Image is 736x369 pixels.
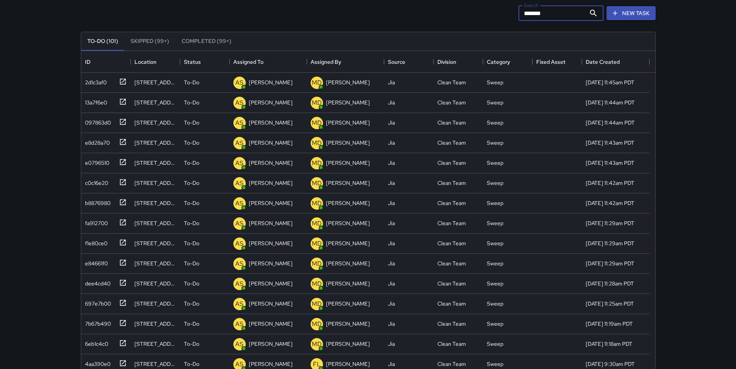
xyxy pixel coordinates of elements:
div: Jia [388,360,395,368]
button: Completed (99+) [175,32,238,51]
p: MD [312,239,322,248]
div: Assigned To [229,51,307,73]
div: 65 Van Ness Avenue [134,99,176,106]
div: Date Created [586,51,620,73]
div: 8/22/2025, 11:42am PDT [586,199,634,207]
p: [PERSON_NAME] [249,280,292,287]
label: Search [524,2,539,9]
p: [PERSON_NAME] [249,179,292,187]
div: 8/22/2025, 11:29am PDT [586,219,634,227]
div: Division [437,51,456,73]
div: Clean Team [437,260,466,267]
p: [PERSON_NAME] [326,340,370,348]
div: c0c16e20 [82,176,108,187]
div: Clean Team [437,179,466,187]
div: Fixed Asset [532,51,582,73]
p: MD [312,259,322,268]
div: 7b67b490 [82,317,111,328]
p: To-Do [184,340,199,348]
div: Date Created [582,51,649,73]
div: Sweep [487,179,503,187]
p: [PERSON_NAME] [249,79,292,86]
div: Sweep [487,239,503,247]
p: AS [235,219,243,228]
div: Sweep [487,99,503,106]
div: Assigned By [307,51,384,73]
p: AS [235,179,243,188]
p: [PERSON_NAME] [326,300,370,307]
div: 6eb1c4c0 [82,337,108,348]
div: b8876980 [82,196,110,207]
p: MD [312,179,322,188]
div: Sweep [487,79,503,86]
p: To-Do [184,360,199,368]
p: [PERSON_NAME] [249,300,292,307]
div: Jia [388,99,395,106]
p: [PERSON_NAME] [249,340,292,348]
div: 135 Fell Street [134,139,176,147]
p: MD [312,299,322,309]
div: f1e80ce0 [82,236,107,247]
div: 8/22/2025, 11:45am PDT [586,79,634,86]
p: [PERSON_NAME] [249,219,292,227]
div: Category [483,51,532,73]
div: Clean Team [437,239,466,247]
div: 8/22/2025, 11:43am PDT [586,159,634,167]
p: MD [312,98,322,108]
div: Clean Team [437,280,466,287]
div: Jia [388,219,395,227]
p: [PERSON_NAME] [249,260,292,267]
div: 65 Van Ness Avenue [134,79,176,86]
div: Sweep [487,119,503,126]
p: [PERSON_NAME] [249,99,292,106]
p: [PERSON_NAME] [249,239,292,247]
p: [PERSON_NAME] [326,280,370,287]
div: 8/22/2025, 11:28am PDT [586,280,634,287]
div: Location [131,51,180,73]
div: Source [384,51,433,73]
div: Assigned By [311,51,341,73]
p: [PERSON_NAME] [249,360,292,368]
div: Sweep [487,159,503,167]
div: 77 Van Ness Avenue [134,119,176,126]
div: Clean Team [437,119,466,126]
div: fa912700 [82,216,108,227]
p: MD [312,219,322,228]
div: Jia [388,300,395,307]
p: MD [312,319,322,329]
p: MD [312,279,322,289]
div: Jia [388,119,395,126]
div: Clean Team [437,139,466,147]
p: To-Do [184,199,199,207]
div: 134 Gough Street [134,300,176,307]
div: Category [487,51,510,73]
p: [PERSON_NAME] [326,260,370,267]
div: Clean Team [437,79,466,86]
p: [PERSON_NAME] [249,159,292,167]
p: To-Do [184,320,199,328]
p: MD [312,340,322,349]
p: AS [235,159,243,168]
p: [PERSON_NAME] [326,239,370,247]
div: Jia [388,199,395,207]
button: Skipped (99+) [124,32,175,51]
div: Status [184,51,201,73]
div: e84661f0 [82,256,108,267]
p: [PERSON_NAME] [326,199,370,207]
div: Jia [388,260,395,267]
p: [PERSON_NAME] [326,179,370,187]
p: AS [235,340,243,349]
div: 8/22/2025, 11:44am PDT [586,119,635,126]
div: dee4cd40 [82,277,110,287]
div: 13a7f6e0 [82,96,107,106]
div: Jia [388,159,395,167]
p: MD [312,159,322,168]
p: AS [235,98,243,108]
div: Clean Team [437,99,466,106]
p: [PERSON_NAME] [326,119,370,126]
p: AS [235,118,243,128]
div: e0796510 [82,156,109,167]
div: 8/22/2025, 11:42am PDT [586,179,634,187]
div: 097863d0 [82,116,111,126]
div: 170 Fell Street [134,199,176,207]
